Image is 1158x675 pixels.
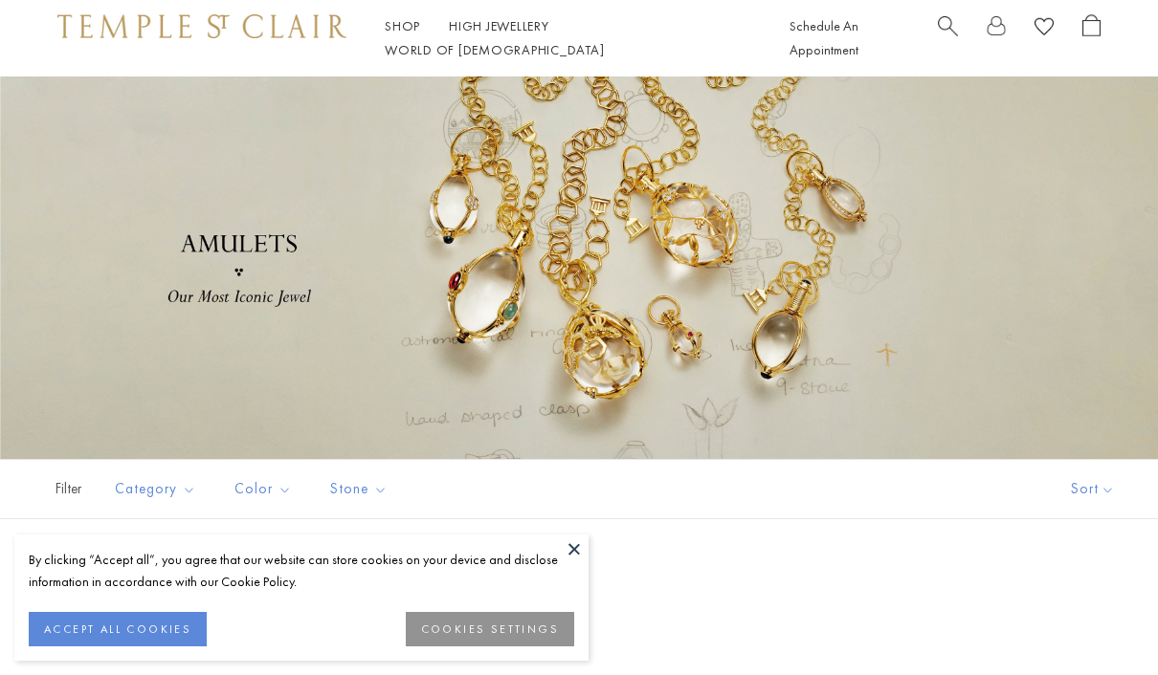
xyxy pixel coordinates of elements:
span: Category [105,477,211,501]
a: Search [938,14,958,62]
button: Category [100,468,211,511]
span: Color [225,477,306,501]
a: View Wishlist [1035,14,1054,44]
span: Stone [321,477,402,501]
img: Temple St. Clair [57,14,346,37]
nav: Main navigation [385,14,746,62]
a: World of [DEMOGRAPHIC_DATA]World of [DEMOGRAPHIC_DATA] [385,41,604,58]
button: ACCEPT ALL COOKIES [29,612,207,646]
iframe: Gorgias live chat messenger [1062,585,1139,656]
button: COOKIES SETTINGS [406,612,574,646]
button: Color [220,468,306,511]
a: Schedule An Appointment [790,17,858,58]
div: By clicking “Accept all”, you agree that our website can store cookies on your device and disclos... [29,549,574,593]
button: Stone [316,468,402,511]
a: ShopShop [385,17,420,34]
a: Open Shopping Bag [1082,14,1101,62]
button: Show sort by [1028,460,1158,518]
a: High JewelleryHigh Jewellery [449,17,549,34]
